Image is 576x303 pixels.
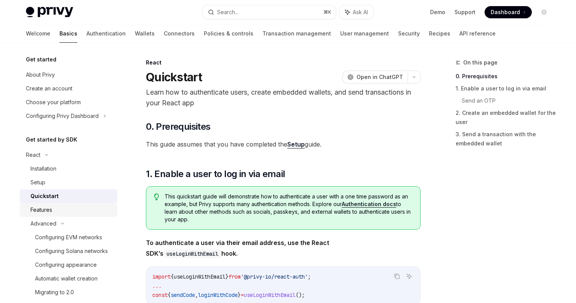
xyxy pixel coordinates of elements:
div: React [26,150,40,160]
a: 0. Prerequisites [456,70,556,82]
a: Basics [59,24,77,43]
a: Policies & controls [204,24,253,43]
div: React [146,59,421,66]
a: Automatic wallet creation [20,272,117,285]
a: Demo [430,8,445,16]
span: useLoginWithEmail [174,273,226,280]
div: Choose your platform [26,98,81,107]
h1: Quickstart [146,70,202,84]
div: Configuring Privy Dashboard [26,111,99,121]
span: Ask AI [353,8,368,16]
div: Configuring appearance [35,260,97,269]
a: Quickstart [20,189,117,203]
a: Authentication [86,24,126,43]
span: } [226,273,229,280]
span: Open in ChatGPT [357,73,403,81]
a: Choose your platform [20,95,117,109]
a: API reference [459,24,496,43]
svg: Tip [154,193,159,200]
img: light logo [26,7,73,18]
a: 3. Send a transaction with the embedded wallet [456,128,556,150]
span: } [238,292,241,298]
div: Setup [30,178,45,187]
div: Configuring Solana networks [35,247,108,256]
a: Migrating to 2.0 [20,285,117,299]
span: { [171,273,174,280]
span: Dashboard [491,8,520,16]
span: ... [152,282,162,289]
a: Transaction management [262,24,331,43]
button: Ask AI [404,271,414,281]
div: Installation [30,164,56,173]
div: Features [30,205,52,214]
a: Recipes [429,24,450,43]
h5: Get started by SDK [26,135,77,144]
div: Quickstart [30,192,59,201]
span: ⌘ K [323,9,331,15]
a: About Privy [20,68,117,82]
button: Ask AI [340,5,373,19]
div: Configuring EVM networks [35,233,102,242]
div: Automatic wallet creation [35,274,98,283]
div: Search... [217,8,238,17]
span: from [229,273,241,280]
a: Authentication docs [342,201,396,208]
a: Security [398,24,420,43]
span: { [168,292,171,298]
a: Features [20,203,117,217]
a: Installation [20,162,117,176]
a: Create an account [20,82,117,95]
div: About Privy [26,70,55,79]
span: loginWithCode [198,292,238,298]
a: 1. Enable a user to log in via email [456,82,556,95]
a: Support [454,8,475,16]
span: (); [296,292,305,298]
a: Configuring Solana networks [20,244,117,258]
a: Welcome [26,24,50,43]
a: Send an OTP [462,95,556,107]
span: sendCode [171,292,195,298]
span: This guide assumes that you have completed the guide. [146,139,421,150]
h5: Get started [26,55,56,64]
span: On this page [463,58,498,67]
a: User management [340,24,389,43]
div: Advanced [30,219,56,228]
a: Configuring EVM networks [20,230,117,244]
div: Migrating to 2.0 [35,288,74,297]
span: = [241,292,244,298]
button: Toggle dark mode [538,6,550,18]
span: '@privy-io/react-auth' [241,273,308,280]
span: useLoginWithEmail [244,292,296,298]
span: import [152,273,171,280]
div: Create an account [26,84,72,93]
strong: To authenticate a user via their email address, use the React SDK’s hook. [146,239,329,257]
button: Copy the contents from the code block [392,271,402,281]
a: Configuring appearance [20,258,117,272]
span: ; [308,273,311,280]
code: useLoginWithEmail [163,250,221,258]
span: , [195,292,198,298]
span: const [152,292,168,298]
button: Open in ChatGPT [342,71,408,84]
span: 0. Prerequisites [146,121,210,133]
p: Learn how to authenticate users, create embedded wallets, and send transactions in your React app [146,87,421,108]
a: Setup [20,176,117,189]
a: Dashboard [485,6,532,18]
span: 1. Enable a user to log in via email [146,168,285,180]
a: Connectors [164,24,195,43]
a: Wallets [135,24,155,43]
a: Setup [287,140,305,148]
span: This quickstart guide will demonstrate how to authenticate a user with a one time password as an ... [165,193,413,223]
button: Search...⌘K [203,5,336,19]
a: 2. Create an embedded wallet for the user [456,107,556,128]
